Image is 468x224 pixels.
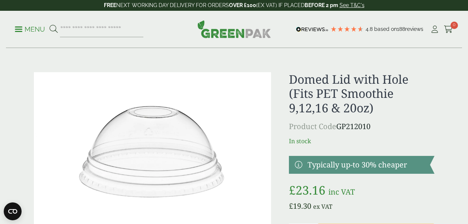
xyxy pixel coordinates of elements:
[15,25,45,32] a: Menu
[313,202,332,211] span: ex VAT
[289,121,434,132] p: GP212010
[289,72,434,115] h1: Domed Lid with Hole (Fits PET Smoothie 9,12,16 & 20oz)
[397,26,405,32] span: 188
[289,137,434,145] p: In stock
[197,20,271,38] img: GreenPak Supplies
[289,201,293,211] span: £
[366,26,374,32] span: 4.8
[229,2,256,8] strong: OVER £100
[4,202,22,220] button: Open CMP widget
[444,26,453,33] i: Cart
[451,22,458,29] span: 0
[430,26,439,33] i: My Account
[289,182,296,198] span: £
[104,2,116,8] strong: FREE
[374,26,397,32] span: Based on
[296,27,328,32] img: REVIEWS.io
[289,201,311,211] bdi: 19.30
[444,24,453,35] a: 0
[289,182,325,198] bdi: 23.16
[328,187,355,197] span: inc VAT
[15,25,45,34] p: Menu
[340,2,364,8] a: See T&C's
[289,121,336,131] span: Product Code
[305,2,338,8] strong: BEFORE 2 pm
[330,26,364,32] div: 4.79 Stars
[405,26,423,32] span: reviews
